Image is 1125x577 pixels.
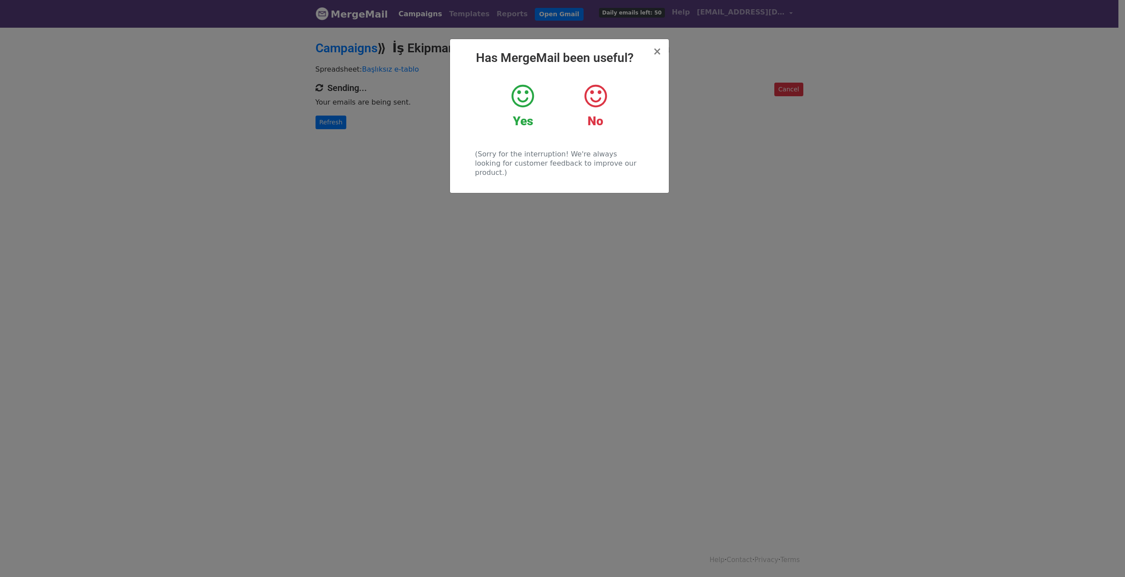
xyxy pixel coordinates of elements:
strong: Yes [513,114,533,128]
strong: No [588,114,603,128]
button: Close [653,46,661,57]
h2: Has MergeMail been useful? [457,51,662,65]
span: × [653,45,661,58]
a: No [566,83,625,129]
a: Yes [493,83,552,129]
p: (Sorry for the interruption! We're always looking for customer feedback to improve our product.) [475,149,643,177]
